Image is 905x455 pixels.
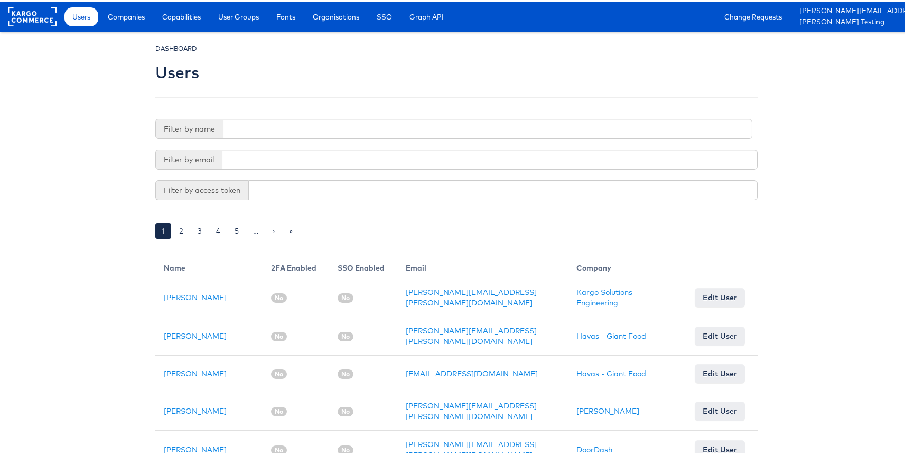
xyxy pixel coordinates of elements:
[164,404,227,414] a: [PERSON_NAME]
[266,221,281,237] a: ›
[164,291,227,300] a: [PERSON_NAME]
[369,5,400,24] a: SSO
[409,10,444,20] span: Graph API
[283,221,299,237] a: »
[218,10,259,20] span: User Groups
[164,367,227,376] a: [PERSON_NAME]
[164,329,227,339] a: [PERSON_NAME]
[108,10,145,20] span: Companies
[154,5,209,24] a: Capabilities
[173,221,190,237] a: 2
[329,252,397,276] th: SSO Enabled
[191,221,208,237] a: 3
[155,147,222,168] span: Filter by email
[271,443,287,453] span: No
[271,330,287,339] span: No
[263,252,329,276] th: 2FA Enabled
[576,404,639,414] a: [PERSON_NAME]
[377,10,392,20] span: SSO
[695,286,745,305] a: Edit User
[397,252,568,276] th: Email
[568,252,686,276] th: Company
[799,4,905,15] a: [PERSON_NAME][EMAIL_ADDRESS][PERSON_NAME][DOMAIN_NAME]
[271,367,287,377] span: No
[271,405,287,414] span: No
[155,42,197,50] small: DASHBOARD
[338,443,353,453] span: No
[313,10,359,20] span: Organisations
[155,252,263,276] th: Name
[406,367,538,376] a: [EMAIL_ADDRESS][DOMAIN_NAME]
[64,5,98,24] a: Users
[271,291,287,301] span: No
[162,10,201,20] span: Capabilities
[155,117,223,137] span: Filter by name
[338,330,353,339] span: No
[716,5,790,24] a: Change Requests
[210,221,227,237] a: 4
[155,178,248,198] span: Filter by access token
[406,399,537,419] a: [PERSON_NAME][EMAIL_ADDRESS][PERSON_NAME][DOMAIN_NAME]
[406,324,537,344] a: [PERSON_NAME][EMAIL_ADDRESS][PERSON_NAME][DOMAIN_NAME]
[228,221,245,237] a: 5
[247,221,265,237] a: …
[695,324,745,343] a: Edit User
[695,362,745,381] a: Edit User
[338,291,353,301] span: No
[576,285,632,305] a: Kargo Solutions Engineering
[155,221,171,237] a: 1
[100,5,153,24] a: Companies
[576,329,646,339] a: Havas - Giant Food
[72,10,90,20] span: Users
[576,443,612,452] a: DoorDash
[799,15,905,26] a: [PERSON_NAME] Testing
[268,5,303,24] a: Fonts
[406,285,537,305] a: [PERSON_NAME][EMAIL_ADDRESS][PERSON_NAME][DOMAIN_NAME]
[402,5,452,24] a: Graph API
[695,400,745,419] a: Edit User
[305,5,367,24] a: Organisations
[576,367,646,376] a: Havas - Giant Food
[276,10,295,20] span: Fonts
[155,62,199,79] h2: Users
[210,5,267,24] a: User Groups
[164,443,227,452] a: [PERSON_NAME]
[338,405,353,414] span: No
[338,367,353,377] span: No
